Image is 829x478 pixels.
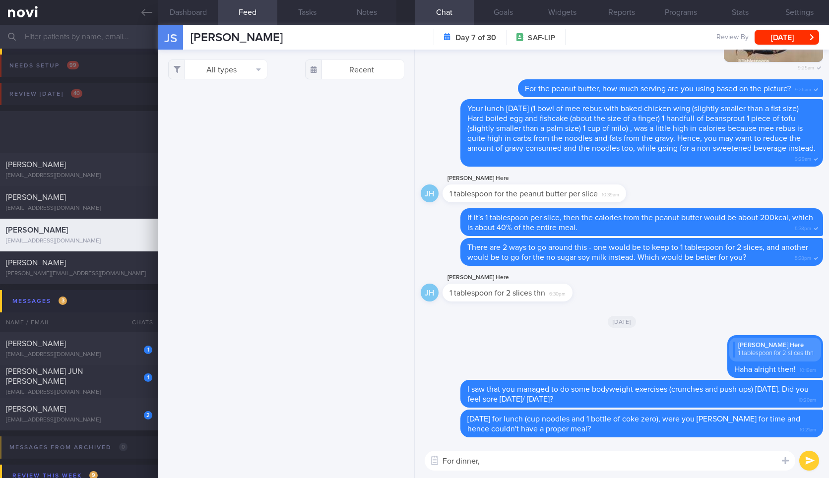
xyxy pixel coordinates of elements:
div: [EMAIL_ADDRESS][DOMAIN_NAME] [6,351,152,358]
span: Haha alright then! [734,365,796,373]
div: JS [152,19,190,57]
span: [PERSON_NAME] [6,340,66,348]
button: All types [168,60,267,79]
span: For the peanut butter, how much serving are you using based on the picture? [525,85,791,93]
span: I saw that you managed to do some bodyweight exercises (crunches and push ups) [DATE]. Did you fe... [467,385,809,403]
div: 1 [144,346,152,354]
span: 99 [67,61,79,69]
div: Chats [119,312,158,332]
div: [EMAIL_ADDRESS][DOMAIN_NAME] [6,389,152,396]
span: 1 tablespoon for the peanut butter per slice [449,190,598,198]
div: 1 [144,373,152,382]
strong: Day 7 of 30 [455,33,496,43]
button: [DATE] [755,30,819,45]
div: JH [421,284,439,302]
span: [PERSON_NAME] JUN [PERSON_NAME] [6,367,83,385]
span: There are 2 ways to go around this - one would be to keep to 1 tablespoon for 2 slices, and anoth... [467,243,808,261]
span: 1 tablespoon for 2 slices thn [449,289,545,297]
span: 9:29am [795,153,811,163]
span: 10:39am [602,189,619,198]
span: SAF-LIP [528,33,555,43]
div: JH [421,184,439,203]
span: 6:30pm [549,288,566,298]
div: [EMAIL_ADDRESS][DOMAIN_NAME] [6,238,152,245]
span: 10:20am [798,394,816,404]
span: Review By [716,33,749,42]
span: 9:25am [798,62,814,71]
div: Needs setup [7,59,81,72]
span: 9:26am [795,84,811,93]
span: If it's 1 tablespoon per slice, then the calories from the peanut butter would be about 200kcal, ... [467,214,813,232]
div: [PERSON_NAME] Here [733,342,817,350]
div: Messages [10,295,69,308]
span: [PERSON_NAME] [6,226,68,234]
span: [PERSON_NAME] [6,259,66,267]
div: [PERSON_NAME][EMAIL_ADDRESS][DOMAIN_NAME] [6,270,152,278]
span: 10:21am [800,424,816,433]
span: 3 [59,297,67,305]
span: [PERSON_NAME] [191,32,283,44]
span: [DATE] [608,316,636,328]
div: [EMAIL_ADDRESS][DOMAIN_NAME] [6,205,152,212]
div: [EMAIL_ADDRESS][DOMAIN_NAME] [6,172,152,179]
div: Messages from Archived [7,441,130,454]
span: 10:19am [800,364,816,374]
span: 0 [119,443,128,451]
span: [PERSON_NAME] [6,161,66,169]
div: 1 tablespoon for 2 slices thn [733,350,817,358]
span: 5:38pm [795,252,811,262]
div: [PERSON_NAME] Here [443,173,656,184]
div: Review [DATE] [7,87,85,101]
span: [DATE] for lunch (cup noodles and 1 bottle of coke zero), were you [PERSON_NAME] for time and hen... [467,415,800,433]
span: [PERSON_NAME] [6,405,66,413]
div: [PERSON_NAME] Here [443,272,602,284]
span: [PERSON_NAME] [6,193,66,201]
span: Your lunch [DATE] (1 bowl of mee rebus with baked chicken wing (slightly smaller than a fist size... [467,105,816,152]
div: 2 [144,411,152,419]
span: 5:38pm [795,223,811,232]
div: [EMAIL_ADDRESS][DOMAIN_NAME] [6,417,152,424]
span: 40 [71,89,82,98]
